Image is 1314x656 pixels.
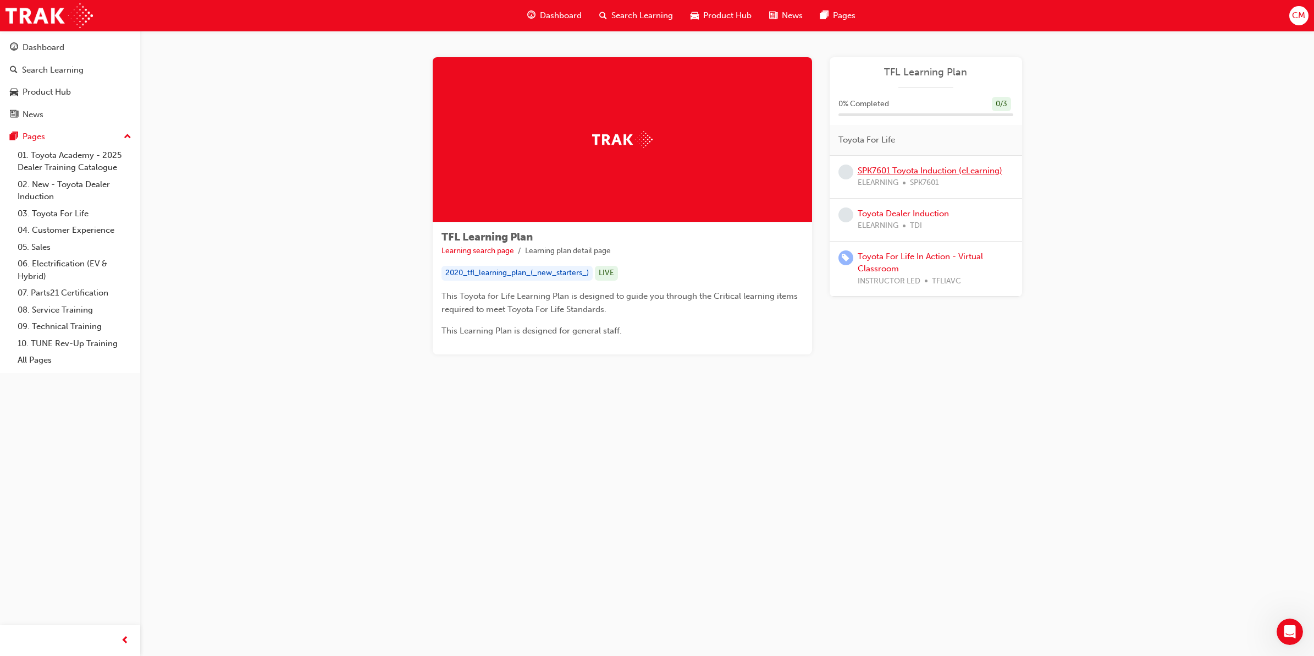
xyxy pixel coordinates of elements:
[13,352,136,369] a: All Pages
[820,9,829,23] span: pages-icon
[590,4,682,27] a: search-iconSearch Learning
[760,4,811,27] a: news-iconNews
[932,275,961,288] span: TFLIAVC
[441,326,622,336] span: This Learning Plan is designed for general staff.
[13,335,136,352] a: 10. TUNE Rev-Up Training
[13,176,136,205] a: 02. New - Toyota Dealer Induction
[4,37,136,58] a: Dashboard
[441,291,800,314] span: This Toyota for Life Learning Plan is designed to guide you through the Critical learning items r...
[858,166,1002,176] a: SPK7601 Toyota Induction (eLearning)
[858,220,898,232] span: ELEARNING
[811,4,864,27] a: pages-iconPages
[13,147,136,176] a: 01. Toyota Academy - 2025 Dealer Training Catalogue
[910,220,922,232] span: TDI
[595,266,618,281] div: LIVE
[441,231,533,243] span: TFL Learning Plan
[4,127,136,147] button: Pages
[782,9,803,22] span: News
[10,110,18,120] span: news-icon
[124,130,131,144] span: up-icon
[4,60,136,80] a: Search Learning
[23,108,43,121] div: News
[441,266,593,281] div: 2020_tfl_learning_plan_(_new_starters_)
[10,65,18,75] span: search-icon
[833,9,855,22] span: Pages
[838,165,853,179] span: learningRecordVerb_NONE-icon
[1289,6,1309,25] button: CM
[1277,619,1303,645] iframe: Intercom live chat
[858,177,898,189] span: ELEARNING
[13,222,136,239] a: 04. Customer Experience
[518,4,590,27] a: guage-iconDashboard
[4,35,136,127] button: DashboardSearch LearningProduct HubNews
[23,86,71,99] div: Product Hub
[838,250,853,265] span: learningRecordVerb_ENROLL-icon
[13,205,136,222] a: 03. Toyota For Life
[611,9,673,22] span: Search Learning
[5,3,93,28] img: Trak
[599,9,607,23] span: search-icon
[592,131,653,148] img: Trak
[1292,9,1305,22] span: CM
[10,132,18,142] span: pages-icon
[13,302,136,319] a: 08. Service Training
[13,239,136,256] a: 05. Sales
[838,134,895,146] span: Toyota For Life
[441,246,514,255] a: Learning search page
[13,255,136,285] a: 06. Electrification (EV & Hybrid)
[13,318,136,335] a: 09. Technical Training
[540,9,582,22] span: Dashboard
[703,9,752,22] span: Product Hub
[838,98,889,111] span: 0 % Completed
[838,207,853,222] span: learningRecordVerb_NONE-icon
[13,285,136,302] a: 07. Parts21 Certification
[525,245,611,258] li: Learning plan detail page
[10,43,18,53] span: guage-icon
[4,82,136,102] a: Product Hub
[527,9,535,23] span: guage-icon
[121,634,129,648] span: prev-icon
[858,275,920,288] span: INSTRUCTOR LED
[838,66,1013,79] a: TFL Learning Plan
[23,130,45,143] div: Pages
[682,4,760,27] a: car-iconProduct Hub
[22,64,84,76] div: Search Learning
[691,9,699,23] span: car-icon
[10,88,18,97] span: car-icon
[4,105,136,125] a: News
[23,41,64,54] div: Dashboard
[992,97,1011,112] div: 0 / 3
[769,9,777,23] span: news-icon
[858,252,983,274] a: Toyota For Life In Action - Virtual Classroom
[910,177,939,189] span: SPK7601
[858,209,949,218] a: Toyota Dealer Induction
